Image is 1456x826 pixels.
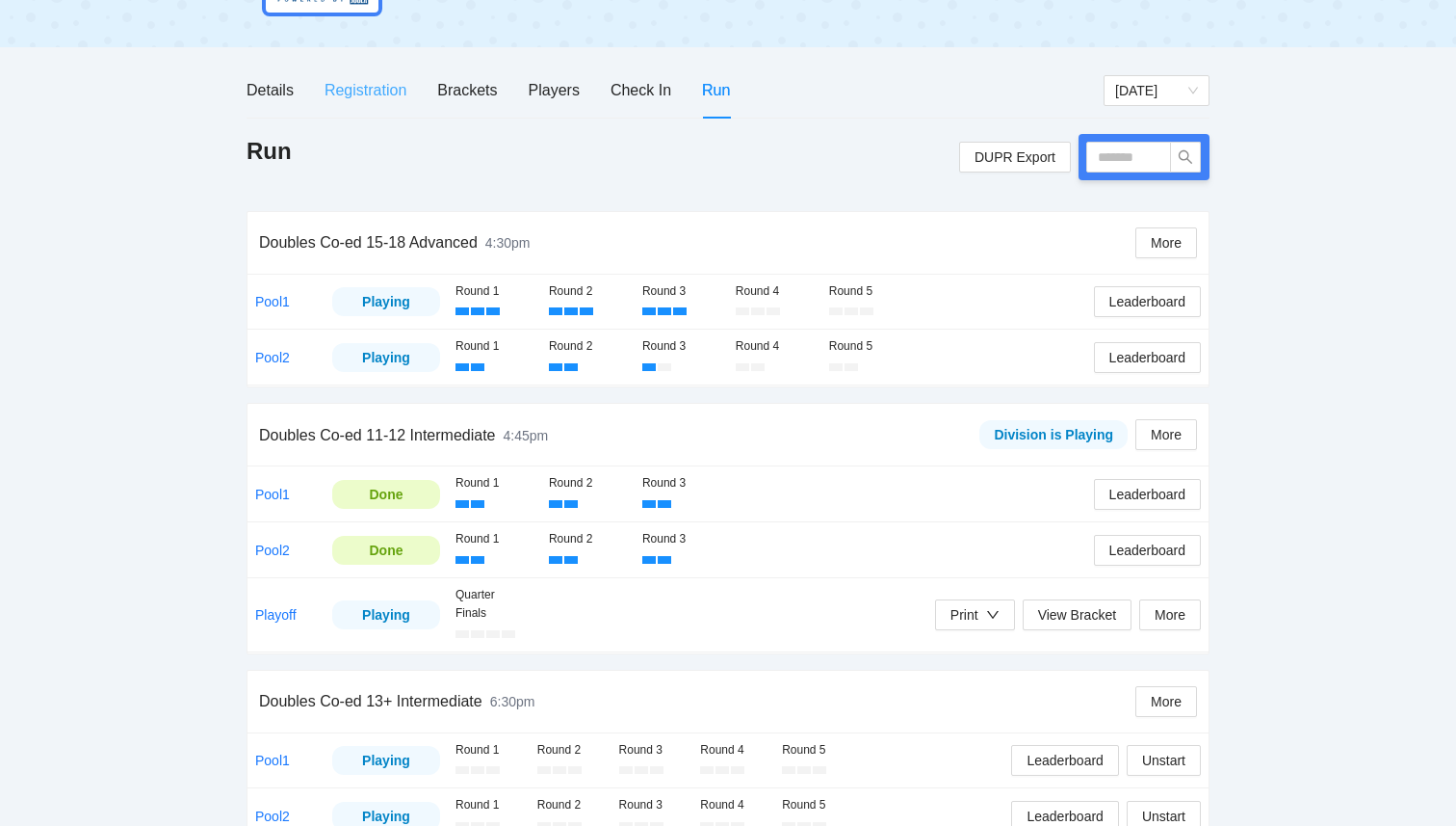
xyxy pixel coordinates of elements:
div: Run [702,78,730,102]
span: 6:30pm [490,694,535,709]
div: Round 2 [537,796,604,814]
button: Leaderboard [1011,745,1118,776]
button: Print [935,600,1015,630]
span: Leaderboard [1109,291,1185,312]
button: Leaderboard [1094,479,1201,510]
div: Round 2 [537,741,604,759]
a: Pool2 [255,543,290,558]
div: Round 4 [736,282,814,301]
div: Print [950,604,978,626]
a: Pool2 [255,809,290,824]
span: More [1155,604,1185,626]
div: Players [529,78,580,102]
div: Round 3 [642,282,720,301]
button: More [1135,227,1197,258]
button: Unstart [1127,745,1201,776]
div: Playing [347,750,426,771]
span: Doubles Co-ed 11-12 Intermediate [259,427,495,443]
span: search [1171,149,1200,165]
h1: Run [247,136,292,167]
div: Round 3 [619,741,686,759]
span: More [1151,691,1182,712]
div: Round 1 [455,796,522,814]
span: Doubles Co-ed 15-18 Advanced [259,234,478,251]
div: Done [347,484,426,505]
span: Leaderboard [1109,484,1185,505]
span: Leaderboard [1027,750,1103,771]
div: Round 5 [829,282,907,301]
div: Check In [611,78,671,102]
div: Round 2 [549,282,627,301]
div: Round 1 [455,337,533,356]
a: Pool1 [255,487,290,502]
div: Round 4 [700,741,767,759]
button: search [1170,142,1201,173]
div: Playing [347,604,426,626]
button: More [1139,600,1201,630]
button: More [1135,419,1197,450]
span: DUPR Export [975,143,1055,172]
div: Done [347,540,426,561]
div: Round 4 [700,796,767,814]
span: Leaderboard [1109,347,1185,368]
span: down [986,608,1000,622]
div: Round 1 [455,474,533,493]
a: Playoff [255,607,297,623]
span: 4:45pm [503,428,548,443]
div: Round 5 [829,337,907,356]
a: Pool1 [255,294,290,309]
div: Round 2 [549,530,627,548]
div: Round 3 [642,337,720,356]
button: More [1135,686,1197,717]
div: Quarter Finals [455,586,523,623]
div: Division is Playing [994,424,1113,445]
div: Round 4 [736,337,814,356]
span: Unstart [1142,750,1185,771]
div: Playing [347,347,426,368]
div: Registration [325,78,406,102]
button: Leaderboard [1094,286,1201,317]
div: Round 3 [619,796,686,814]
span: Leaderboard [1109,540,1185,561]
span: More [1151,232,1182,253]
div: Round 1 [455,741,522,759]
div: Round 3 [642,530,720,548]
span: Sunday [1115,76,1198,105]
div: Round 2 [549,474,627,493]
div: Details [247,78,294,102]
span: 4:30pm [485,235,531,251]
span: View Bracket [1038,604,1116,626]
div: Round 5 [782,796,848,814]
div: Round 1 [455,282,533,301]
div: Playing [347,291,426,312]
a: Pool2 [255,350,290,365]
a: Pool1 [255,753,290,768]
span: More [1151,424,1182,445]
span: Doubles Co-ed 13+ Intermediate [259,693,482,709]
div: Round 3 [642,474,720,493]
button: Leaderboard [1094,342,1201,373]
button: View Bracket [1023,600,1131,630]
div: Round 2 [549,337,627,356]
div: Brackets [437,78,497,102]
a: DUPR Export [959,142,1071,173]
div: Round 5 [782,741,848,759]
div: Round 1 [455,530,533,548]
button: Leaderboard [1094,535,1201,566]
